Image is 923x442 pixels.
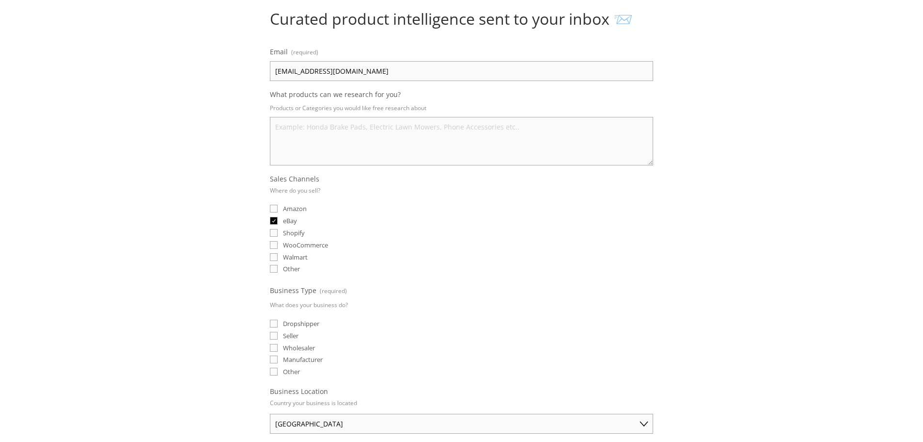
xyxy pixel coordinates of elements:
[270,368,278,376] input: Other
[283,367,300,376] span: Other
[270,47,288,56] span: Email
[270,174,319,183] span: Sales Channels
[270,332,278,340] input: Seller
[291,45,318,59] span: (required)
[283,216,297,225] span: eBay
[320,284,347,298] span: (required)
[270,387,328,396] span: Business Location
[270,229,278,237] input: Shopify
[270,205,278,213] input: Amazon
[283,204,307,213] span: Amazon
[283,253,308,262] span: Walmart
[283,264,300,273] span: Other
[270,101,653,115] p: Products or Categories you would like free research about
[283,331,298,340] span: Seller
[270,320,278,327] input: Dropshipper
[270,241,278,249] input: WooCommerce
[283,241,328,249] span: WooCommerce
[270,183,320,197] p: Where do you sell?
[270,286,316,295] span: Business Type
[283,355,323,364] span: Manufacturer
[270,298,348,312] p: What does your business do?
[270,10,653,28] h1: Curated product intelligence sent to your inbox 📨
[270,414,653,434] select: Business Location
[270,396,357,410] p: Country your business is located
[283,344,315,352] span: Wholesaler
[270,265,278,273] input: Other
[283,319,319,328] span: Dropshipper
[270,90,401,99] span: What products can we research for you?
[270,344,278,352] input: Wholesaler
[270,356,278,363] input: Manufacturer
[283,229,305,237] span: Shopify
[270,217,278,225] input: eBay
[270,253,278,261] input: Walmart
